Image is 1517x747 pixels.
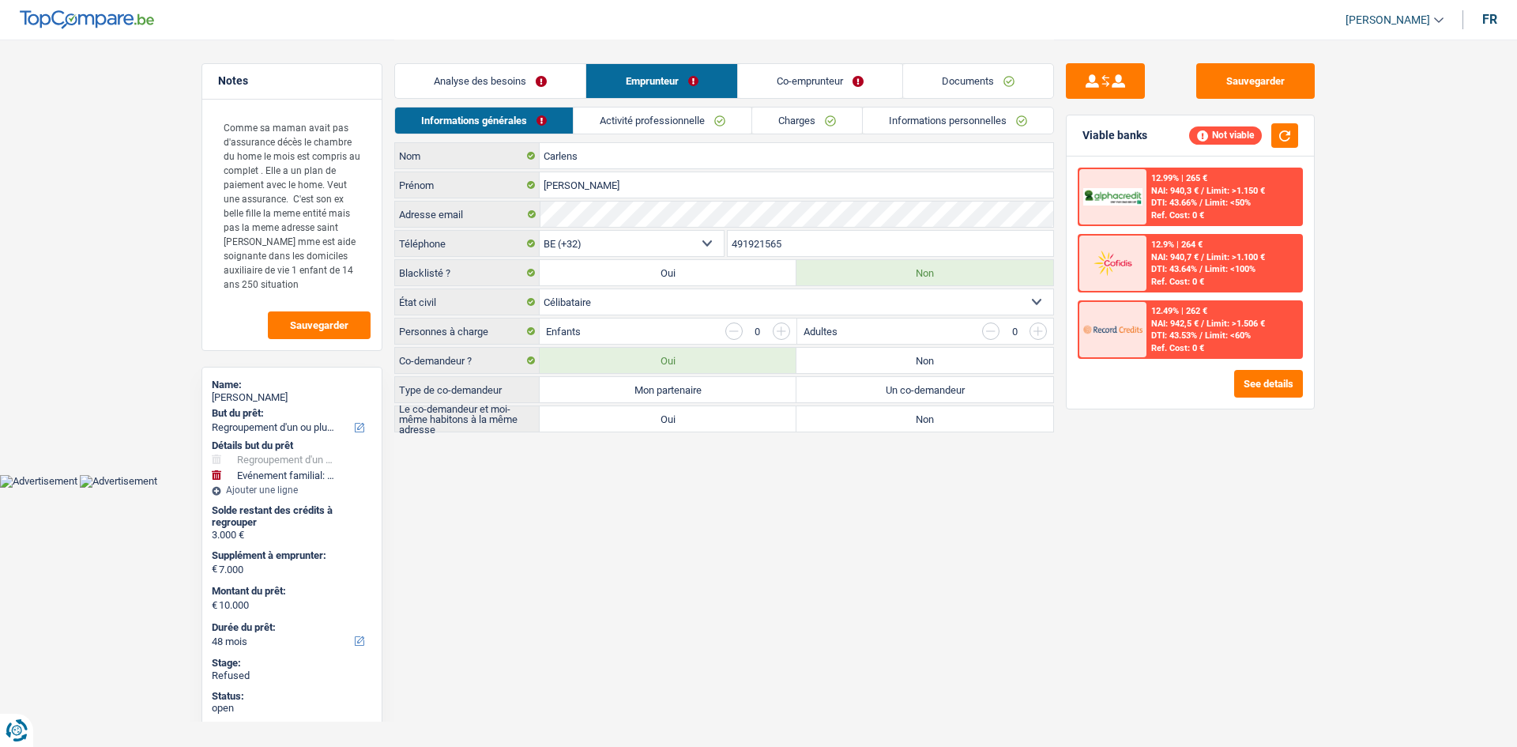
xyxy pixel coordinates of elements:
div: open [212,702,372,715]
label: Co-demandeur ? [395,348,540,373]
span: Limit: <50% [1205,198,1251,208]
span: Limit: >1.150 € [1206,186,1265,196]
div: Refused [212,670,372,682]
label: Enfants [546,326,581,337]
label: Prénom [395,172,540,198]
span: / [1201,186,1204,196]
a: Emprunteur [586,64,736,98]
div: Détails but du prêt [212,440,372,452]
button: See details [1234,370,1303,398]
span: NAI: 940,7 € [1151,252,1199,262]
label: Mon partenaire [540,377,796,402]
span: DTI: 43.64% [1151,264,1197,274]
div: 3.000 € [212,529,372,541]
label: Oui [540,406,796,432]
div: fr [1482,12,1497,27]
button: Sauvegarder [1196,63,1315,99]
span: / [1199,264,1203,274]
img: TopCompare Logo [20,10,154,29]
img: Record Credits [1083,315,1142,344]
label: Type de co-demandeur [395,377,540,402]
a: Activité professionnelle [574,108,751,134]
label: But du prêt: [212,407,369,420]
label: État civil [395,289,540,315]
span: € [212,599,217,612]
span: NAI: 940,3 € [1151,186,1199,196]
span: Limit: >1.506 € [1206,319,1265,329]
span: NAI: 942,5 € [1151,319,1199,329]
a: Informations générales [395,108,573,134]
a: Analyse des besoins [395,64,585,98]
label: Téléphone [395,231,540,256]
span: / [1199,198,1203,208]
label: Adresse email [395,202,540,227]
div: Solde restant des crédits à regrouper [212,504,372,529]
a: Informations personnelles [863,108,1053,134]
button: Sauvegarder [268,311,371,339]
div: Ajouter une ligne [212,485,372,496]
div: Status: [212,690,372,703]
h5: Notes [218,74,366,88]
div: Ref. Cost: 0 € [1151,277,1204,287]
div: Name: [212,379,372,391]
a: [PERSON_NAME] [1333,7,1444,33]
div: Not viable [1189,126,1262,144]
input: 401020304 [728,231,1054,256]
div: Ref. Cost: 0 € [1151,210,1204,221]
label: Un co-demandeur [796,377,1053,402]
div: 0 [1007,326,1022,337]
label: Oui [540,348,796,373]
span: DTI: 43.53% [1151,330,1197,341]
span: Limit: <100% [1205,264,1255,274]
label: Non [796,406,1053,432]
a: Documents [903,64,1053,98]
img: Advertisement [80,475,157,488]
span: € [212,563,217,575]
label: Non [796,348,1053,373]
div: Viable banks [1082,129,1147,142]
div: Stage: [212,657,372,670]
span: / [1201,252,1204,262]
div: 12.99% | 265 € [1151,173,1207,183]
label: Nom [395,143,540,168]
label: Blacklisté ? [395,260,540,285]
span: DTI: 43.66% [1151,198,1197,208]
span: / [1201,319,1204,329]
div: [PERSON_NAME] [212,391,372,404]
label: Supplément à emprunter: [212,549,369,562]
div: 12.49% | 262 € [1151,306,1207,316]
label: Le co-demandeur et moi-même habitons à la même adresse [395,406,540,432]
label: Adultes [804,326,838,337]
a: Co-emprunteur [738,64,902,98]
div: 0 [751,326,765,337]
a: Charges [752,108,862,134]
label: Oui [540,260,796,285]
span: [PERSON_NAME] [1346,13,1430,27]
div: Ref. Cost: 0 € [1151,343,1204,353]
img: AlphaCredit [1083,188,1142,206]
span: Limit: >1.100 € [1206,252,1265,262]
label: Montant du prêt: [212,585,369,598]
span: / [1199,330,1203,341]
label: Personnes à charge [395,319,540,344]
span: Limit: <60% [1205,330,1251,341]
div: 12.9% | 264 € [1151,240,1203,250]
img: Cofidis [1083,248,1142,277]
label: Durée du prêt: [212,621,369,634]
label: Non [796,260,1053,285]
span: Sauvegarder [290,320,348,330]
